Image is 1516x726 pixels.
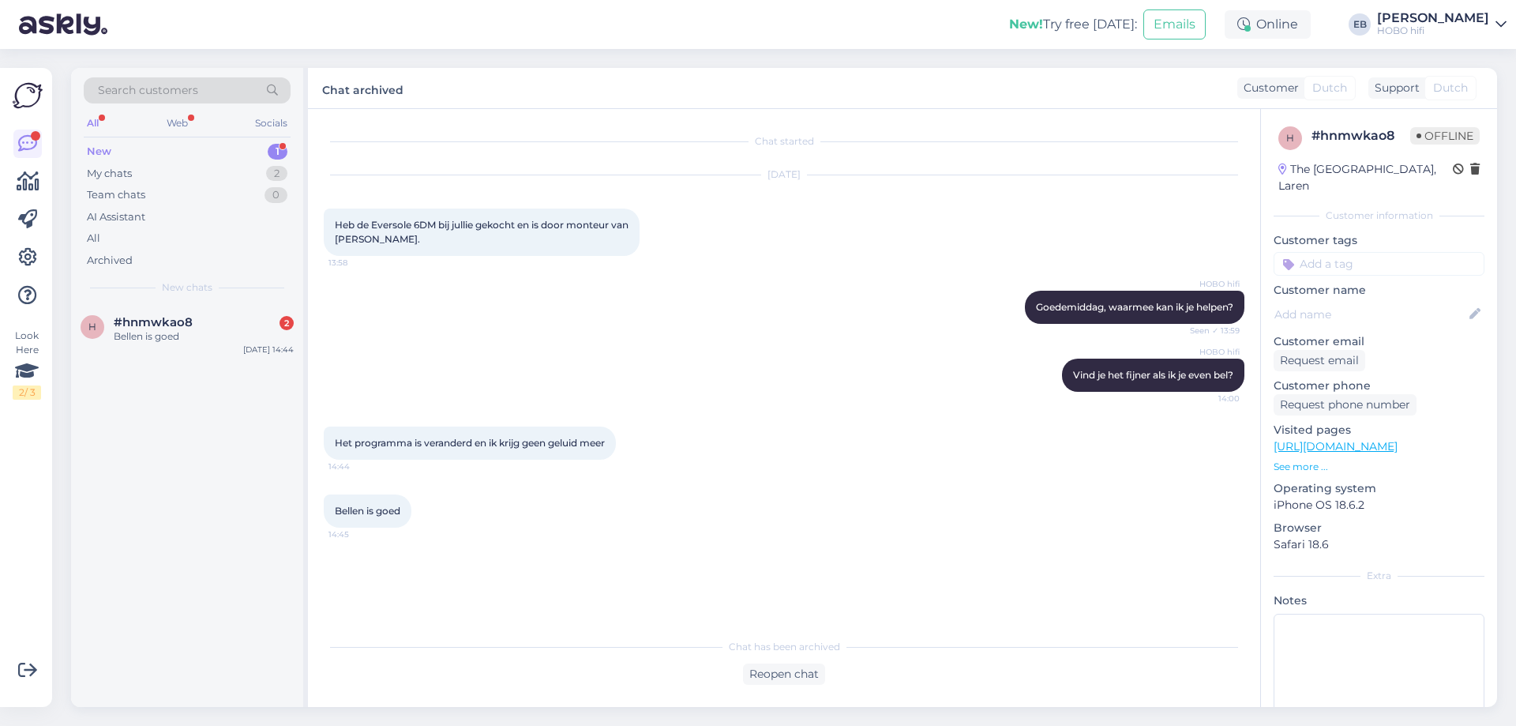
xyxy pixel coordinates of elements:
[1274,460,1484,474] p: See more ...
[87,144,111,160] div: New
[1274,333,1484,350] p: Customer email
[87,253,133,269] div: Archived
[1073,369,1233,381] span: Vind je het fijner als ik je even bel?
[1274,422,1484,438] p: Visited pages
[1377,12,1507,37] a: [PERSON_NAME]HOBO hifi
[1377,24,1489,37] div: HOBO hifi
[1410,127,1480,145] span: Offline
[1377,12,1489,24] div: [PERSON_NAME]
[1274,520,1484,536] p: Browser
[335,505,400,517] span: Bellen is goed
[324,167,1244,182] div: [DATE]
[114,315,193,329] span: #hnmwkao8
[88,321,96,333] span: h
[1274,378,1484,394] p: Customer phone
[1349,13,1371,36] div: EB
[13,386,41,400] div: 2 / 3
[1311,126,1410,145] div: # hnmwkao8
[162,280,212,295] span: New chats
[252,113,291,134] div: Socials
[328,529,388,540] span: 14:45
[265,187,287,203] div: 0
[87,231,100,246] div: All
[87,209,145,225] div: AI Assistant
[1274,282,1484,299] p: Customer name
[1274,480,1484,497] p: Operating system
[1274,439,1398,453] a: [URL][DOMAIN_NAME]
[98,82,198,99] span: Search customers
[1274,350,1365,371] div: Request email
[280,316,294,330] div: 2
[1180,393,1240,404] span: 14:00
[335,437,605,449] span: Het programma is veranderd en ik krijg geen geluid meer
[13,81,43,111] img: Askly Logo
[1274,209,1484,223] div: Customer information
[87,166,132,182] div: My chats
[328,257,388,269] span: 13:58
[1180,278,1240,290] span: HOBO hifi
[1274,497,1484,513] p: iPhone OS 18.6.2
[268,144,287,160] div: 1
[1274,252,1484,276] input: Add a tag
[1274,232,1484,249] p: Customer tags
[322,77,403,99] label: Chat archived
[1237,80,1299,96] div: Customer
[1274,306,1466,323] input: Add name
[1143,9,1206,39] button: Emails
[328,461,388,472] span: 14:44
[1286,132,1294,144] span: h
[1278,161,1453,194] div: The [GEOGRAPHIC_DATA], Laren
[1274,569,1484,583] div: Extra
[163,113,191,134] div: Web
[1180,325,1240,337] span: Seen ✓ 13:59
[84,113,102,134] div: All
[1180,346,1240,358] span: HOBO hifi
[1433,80,1468,96] span: Dutch
[1036,301,1233,313] span: Goedemiddag, waarmee kan ik je helpen?
[335,219,631,245] span: Heb de Eversole 6DM bij jullie gekocht en is door monteur van [PERSON_NAME].
[114,329,294,344] div: Bellen is goed
[1312,80,1347,96] span: Dutch
[1274,394,1417,416] div: Request phone number
[1009,17,1043,32] b: New!
[87,187,145,203] div: Team chats
[266,166,287,182] div: 2
[243,344,294,355] div: [DATE] 14:44
[1225,10,1311,39] div: Online
[1274,592,1484,609] p: Notes
[1009,15,1137,34] div: Try free [DATE]:
[13,329,41,400] div: Look Here
[729,640,840,654] span: Chat has been archived
[1368,80,1420,96] div: Support
[1274,536,1484,553] p: Safari 18.6
[743,664,825,685] div: Reopen chat
[324,134,1244,149] div: Chat started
